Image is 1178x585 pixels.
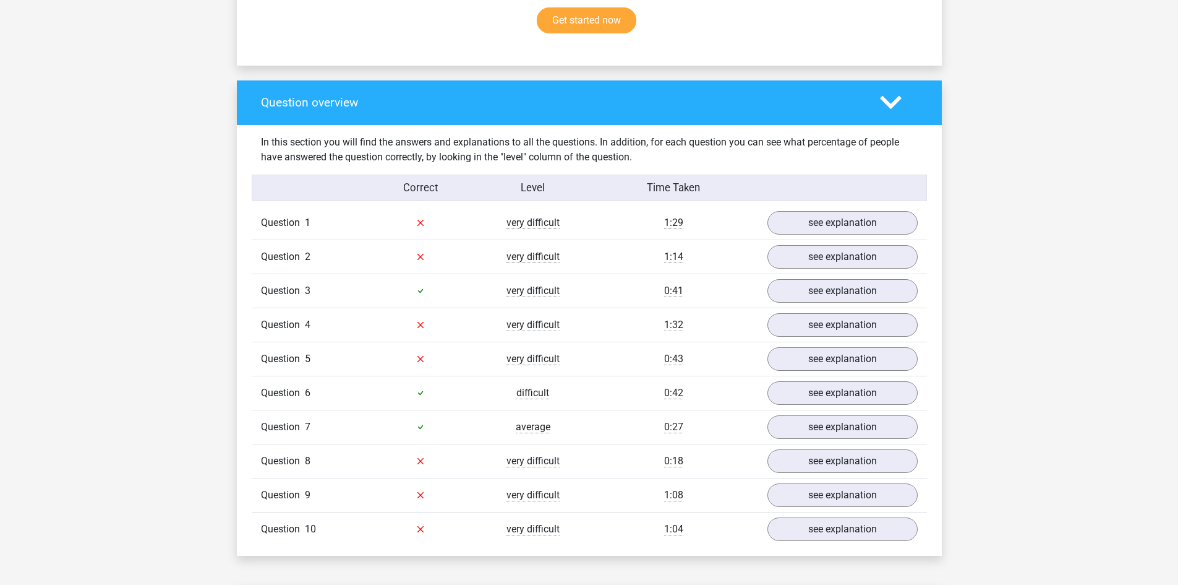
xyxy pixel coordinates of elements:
span: 5 [305,353,310,365]
a: see explanation [767,279,918,303]
span: very difficult [506,251,560,263]
a: see explanation [767,313,918,337]
span: 10 [305,523,316,535]
span: 0:41 [664,285,683,297]
span: average [516,421,550,433]
span: very difficult [506,489,560,501]
div: Level [477,180,589,196]
span: very difficult [506,285,560,297]
span: Question [261,215,305,230]
span: very difficult [506,319,560,331]
a: see explanation [767,347,918,371]
a: see explanation [767,449,918,473]
span: difficult [516,387,549,399]
span: 1:29 [664,217,683,229]
span: 3 [305,285,310,297]
span: 0:43 [664,353,683,365]
span: very difficult [506,217,560,229]
a: see explanation [767,483,918,507]
span: Question [261,249,305,264]
a: Get started now [537,7,636,33]
span: 0:27 [664,421,683,433]
span: Question [261,318,305,332]
a: see explanation [767,415,918,439]
span: Question [261,522,305,537]
span: Question [261,488,305,503]
span: 6 [305,387,310,399]
h4: Question overview [261,95,861,110]
span: Question [261,454,305,469]
span: Question [261,386,305,401]
span: 0:18 [664,455,683,467]
div: Correct [364,180,477,196]
span: 4 [305,319,310,331]
span: 1:08 [664,489,683,501]
span: very difficult [506,455,560,467]
span: 1 [305,217,310,228]
span: very difficult [506,523,560,535]
div: Time Taken [589,180,758,196]
span: 1:14 [664,251,683,263]
span: Question [261,352,305,366]
span: 2 [305,251,310,262]
div: In this section you will find the answers and explanations to all the questions. In addition, for... [252,135,927,165]
a: see explanation [767,211,918,235]
span: 0:42 [664,387,683,399]
span: 7 [305,421,310,433]
a: see explanation [767,245,918,269]
a: see explanation [767,518,918,541]
span: 8 [305,455,310,467]
span: very difficult [506,353,560,365]
span: 1:04 [664,523,683,535]
span: Question [261,420,305,435]
span: Question [261,284,305,298]
span: 9 [305,489,310,501]
a: see explanation [767,381,918,405]
span: 1:32 [664,319,683,331]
